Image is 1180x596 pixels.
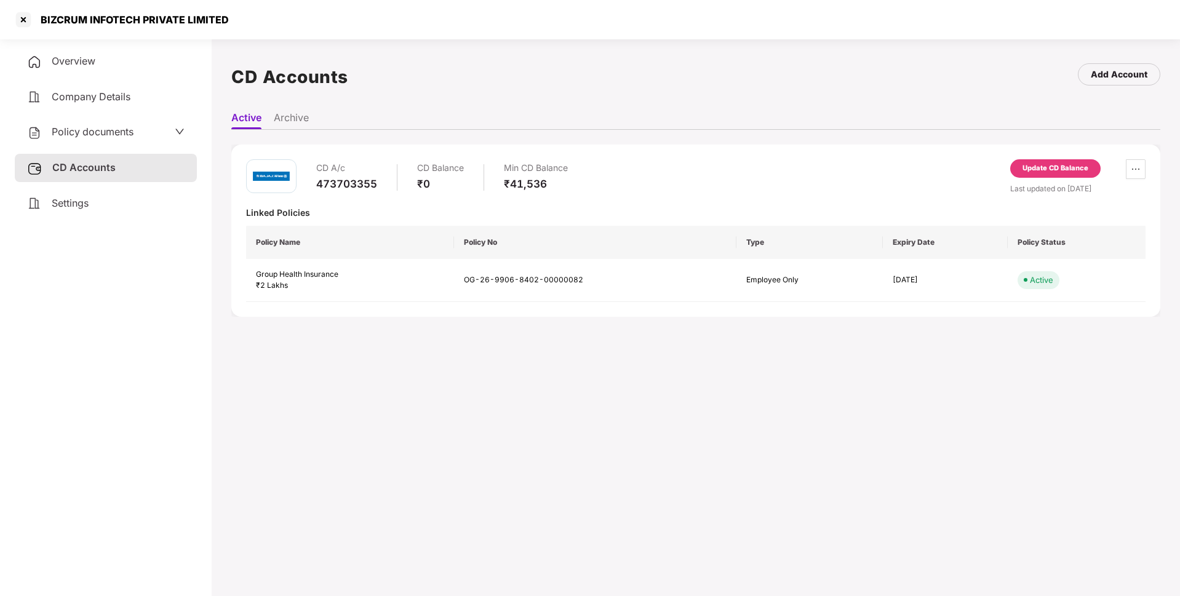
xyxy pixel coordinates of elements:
[52,55,95,67] span: Overview
[1023,163,1088,174] div: Update CD Balance
[417,177,464,191] div: ₹0
[736,226,883,259] th: Type
[27,125,42,140] img: svg+xml;base64,PHN2ZyB4bWxucz0iaHR0cDovL3d3dy53My5vcmcvMjAwMC9zdmciIHdpZHRoPSIyNCIgaGVpZ2h0PSIyNC...
[454,259,737,303] td: OG-26-9906-8402-00000082
[256,280,288,290] span: ₹2 Lakhs
[1091,68,1147,81] div: Add Account
[454,226,737,259] th: Policy No
[33,14,229,26] div: BIZCRUM INFOTECH PRIVATE LIMITED
[246,207,1146,218] div: Linked Policies
[1010,183,1146,194] div: Last updated on [DATE]
[27,161,42,176] img: svg+xml;base64,PHN2ZyB3aWR0aD0iMjUiIGhlaWdodD0iMjQiIHZpZXdCb3g9IjAgMCAyNSAyNCIgZmlsbD0ibm9uZSIgeG...
[883,259,1008,303] td: [DATE]
[274,111,309,129] li: Archive
[316,159,377,177] div: CD A/c
[1030,274,1053,286] div: Active
[52,197,89,209] span: Settings
[27,55,42,70] img: svg+xml;base64,PHN2ZyB4bWxucz0iaHR0cDovL3d3dy53My5vcmcvMjAwMC9zdmciIHdpZHRoPSIyNCIgaGVpZ2h0PSIyNC...
[504,177,568,191] div: ₹41,536
[256,269,444,280] div: Group Health Insurance
[231,63,348,90] h1: CD Accounts
[52,125,134,138] span: Policy documents
[27,196,42,211] img: svg+xml;base64,PHN2ZyB4bWxucz0iaHR0cDovL3d3dy53My5vcmcvMjAwMC9zdmciIHdpZHRoPSIyNCIgaGVpZ2h0PSIyNC...
[246,226,454,259] th: Policy Name
[175,127,185,137] span: down
[27,90,42,105] img: svg+xml;base64,PHN2ZyB4bWxucz0iaHR0cDovL3d3dy53My5vcmcvMjAwMC9zdmciIHdpZHRoPSIyNCIgaGVpZ2h0PSIyNC...
[52,90,130,103] span: Company Details
[746,274,873,286] div: Employee Only
[1008,226,1146,259] th: Policy Status
[1126,164,1145,174] span: ellipsis
[417,159,464,177] div: CD Balance
[231,111,261,129] li: Active
[883,226,1008,259] th: Expiry Date
[1126,159,1146,179] button: ellipsis
[253,165,290,188] img: bajaj.png
[52,161,116,173] span: CD Accounts
[504,159,568,177] div: Min CD Balance
[316,177,377,191] div: 473703355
